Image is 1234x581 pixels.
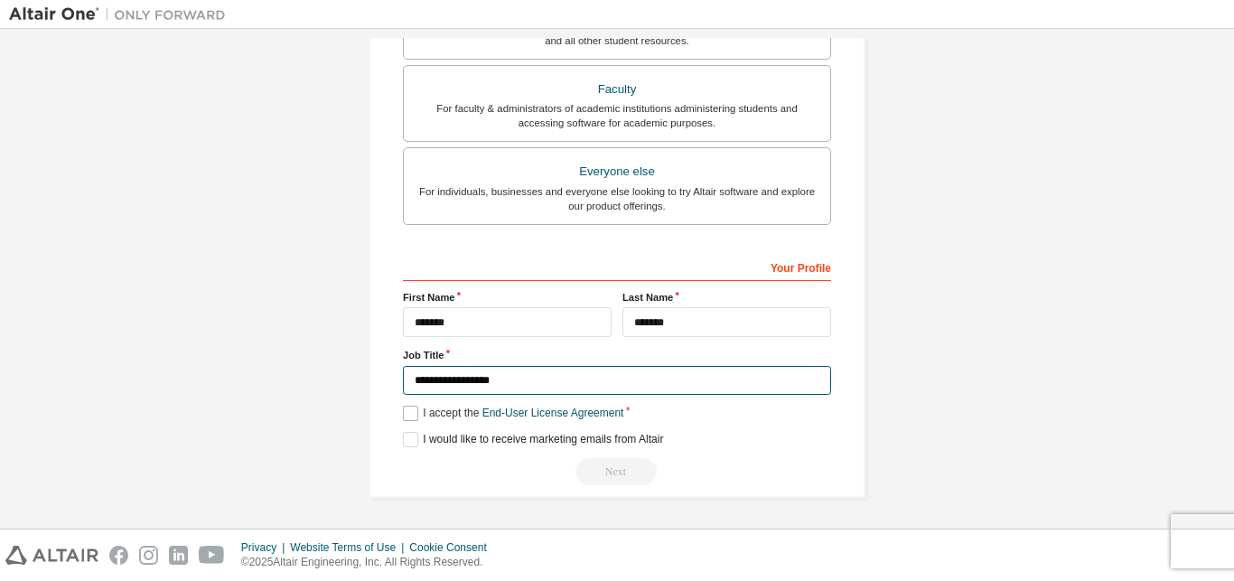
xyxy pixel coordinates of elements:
img: altair_logo.svg [5,546,98,565]
div: Privacy [241,540,290,555]
div: For faculty & administrators of academic institutions administering students and accessing softwa... [415,101,819,130]
p: © 2025 Altair Engineering, Inc. All Rights Reserved. [241,555,498,570]
div: Website Terms of Use [290,540,409,555]
div: Your Profile [403,252,831,281]
img: Altair One [9,5,235,23]
img: linkedin.svg [169,546,188,565]
img: facebook.svg [109,546,128,565]
div: Everyone else [415,159,819,184]
label: Job Title [403,348,831,362]
div: For individuals, businesses and everyone else looking to try Altair software and explore our prod... [415,184,819,213]
label: I would like to receive marketing emails from Altair [403,432,663,447]
div: Cookie Consent [409,540,497,555]
label: Last Name [622,290,831,305]
label: First Name [403,290,612,305]
a: End-User License Agreement [482,407,624,419]
label: I accept the [403,406,623,421]
img: instagram.svg [139,546,158,565]
img: youtube.svg [199,546,225,565]
div: Faculty [415,77,819,102]
div: Read and acccept EULA to continue [403,458,831,485]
